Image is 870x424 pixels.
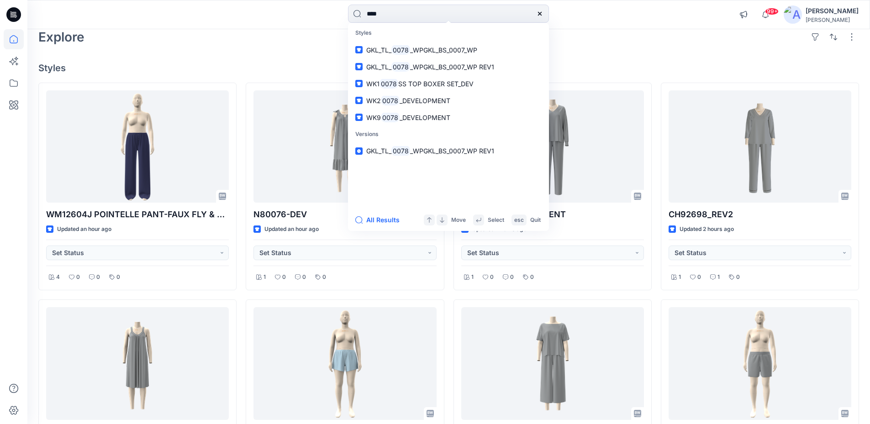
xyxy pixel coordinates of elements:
p: 0 [490,272,494,282]
button: All Results [355,215,406,225]
mark: 0078 [381,112,400,123]
a: WM12605J_ADM_POINTELLE SHORT_COLORWAY_REV6 [253,307,436,420]
span: SS TOP BOXER SET_DEV [398,80,474,88]
div: [PERSON_NAME] [806,5,859,16]
a: WK20078_DEVELOPMENT [350,92,547,109]
p: WM12604J POINTELLE PANT-FAUX FLY & BUTTONS + PICOT_COLORWAY_REV3 [46,208,229,221]
p: 1 [679,272,681,282]
a: GKL_TL_0078_WPGKL_BS_0007_WP [350,42,547,58]
span: _WPGKL_BS_0007_WP REV1 [410,147,494,155]
h4: Styles [38,63,859,73]
a: CH92698_REV2 [669,90,851,203]
p: 0 [322,272,326,282]
p: KS92809_DEVELOPMENT [461,208,644,221]
p: 0 [697,272,701,282]
span: _DEVELOPMENT [400,97,450,105]
img: avatar [784,5,802,24]
a: WK10078SS TOP BOXER SET_DEV [350,75,547,92]
span: WK1 [366,80,380,88]
p: Updated an hour ago [264,225,319,234]
p: Select [488,215,504,225]
a: N80076-DEV [253,90,436,203]
p: Styles [350,25,547,42]
p: N80076-DEV [253,208,436,221]
p: 0 [96,272,100,282]
span: _DEVELOPMENT [400,114,450,121]
span: GKL_TL_ [366,147,391,155]
p: 0 [530,272,534,282]
p: Updated 2 hours ago [680,225,734,234]
a: D80035_REV3 [461,307,644,420]
mark: 0078 [381,95,400,106]
p: 1 [717,272,720,282]
mark: 0078 [391,45,410,55]
span: _WPGKL_BS_0007_WP REV1 [410,63,494,71]
a: WM22610A_DEV_REV5 [669,307,851,420]
a: N80079_DEVELOPMENT [46,307,229,420]
span: WK2 [366,97,381,105]
span: WK9 [366,114,381,121]
p: 1 [264,272,266,282]
p: 0 [76,272,80,282]
a: GKL_TL_0078_WPGKL_BS_0007_WP REV1 [350,142,547,159]
span: GKL_TL_ [366,46,391,54]
span: 99+ [765,8,779,15]
mark: 0078 [380,79,398,89]
p: CH92698_REV2 [669,208,851,221]
mark: 0078 [391,62,410,72]
mark: 0078 [391,146,410,156]
a: WM12604J POINTELLE PANT-FAUX FLY & BUTTONS + PICOT_COLORWAY_REV3 [46,90,229,203]
a: GKL_TL_0078_WPGKL_BS_0007_WP REV1 [350,58,547,75]
p: 0 [302,272,306,282]
p: 0 [116,272,120,282]
p: Versions [350,126,547,143]
p: 0 [736,272,740,282]
p: 0 [510,272,514,282]
a: KS92809_DEVELOPMENT [461,90,644,203]
h2: Explore [38,30,84,44]
p: Move [451,215,466,225]
span: GKL_TL_ [366,63,391,71]
p: Quit [530,215,541,225]
p: Updated an hour ago [57,225,111,234]
span: _WPGKL_BS_0007_WP [410,46,477,54]
p: esc [514,215,524,225]
p: 1 [471,272,474,282]
a: WK90078_DEVELOPMENT [350,109,547,126]
p: 4 [56,272,60,282]
p: 0 [282,272,286,282]
div: [PERSON_NAME] [806,16,859,23]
